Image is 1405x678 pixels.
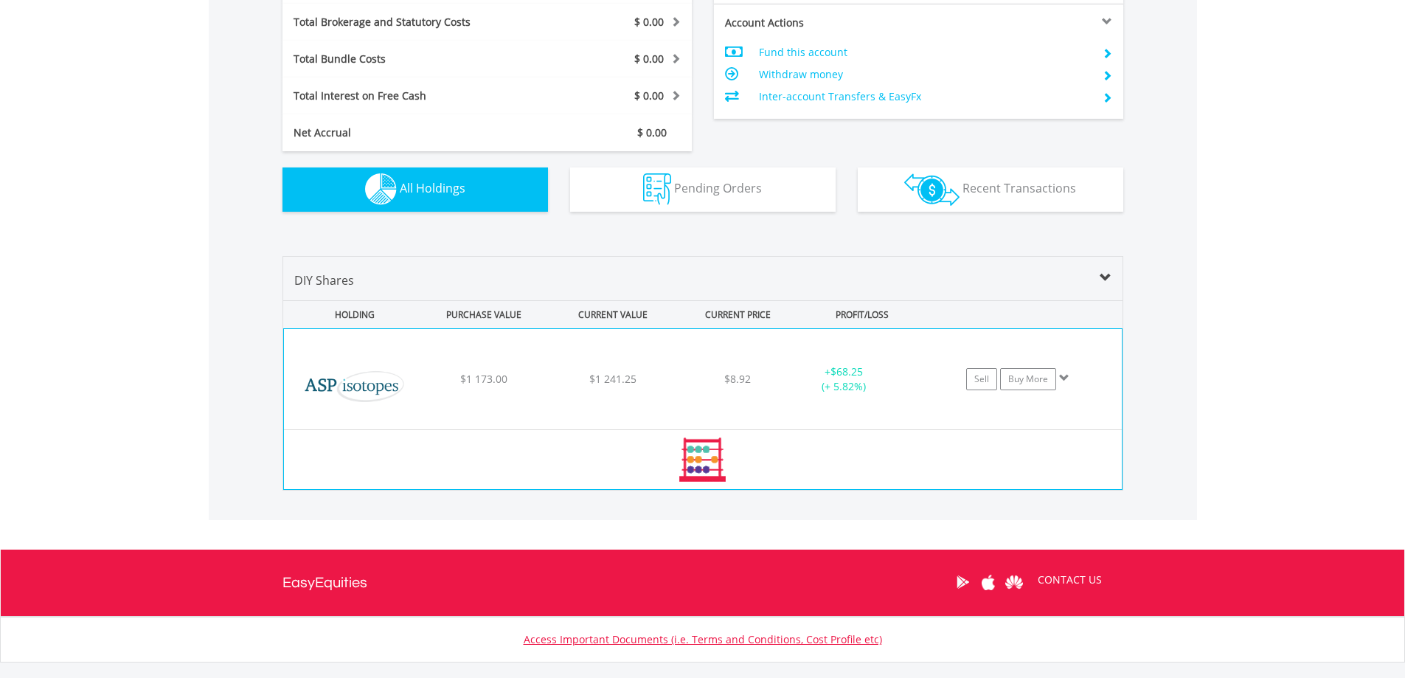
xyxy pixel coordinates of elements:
[282,52,521,66] div: Total Bundle Costs
[291,347,418,426] img: EQU.US.ASPI.png
[524,632,882,646] a: Access Important Documents (i.e. Terms and Conditions, Cost Profile etc)
[679,301,796,328] div: CURRENT PRICE
[284,301,418,328] div: HOLDING
[1000,368,1056,390] a: Buy More
[904,173,960,206] img: transactions-zar-wht.png
[1002,559,1027,605] a: Huawei
[724,372,751,386] span: $8.92
[282,15,521,30] div: Total Brokerage and Statutory Costs
[966,368,997,390] a: Sell
[759,63,1090,86] td: Withdraw money
[421,301,547,328] div: PURCHASE VALUE
[589,372,636,386] span: $1 241.25
[634,89,664,103] span: $ 0.00
[282,89,521,103] div: Total Interest on Free Cash
[962,180,1076,196] span: Recent Transactions
[460,372,507,386] span: $1 173.00
[1027,559,1112,601] a: CONTACT US
[674,180,762,196] span: Pending Orders
[830,364,863,378] span: $68.25
[637,125,667,139] span: $ 0.00
[365,173,397,205] img: holdings-wht.png
[950,559,976,605] a: Google Play
[634,52,664,66] span: $ 0.00
[282,167,548,212] button: All Holdings
[759,86,1090,108] td: Inter-account Transfers & EasyFx
[282,550,367,616] a: EasyEquities
[634,15,664,29] span: $ 0.00
[976,559,1002,605] a: Apple
[858,167,1123,212] button: Recent Transactions
[759,41,1090,63] td: Fund this account
[570,167,836,212] button: Pending Orders
[799,301,926,328] div: PROFIT/LOSS
[550,301,676,328] div: CURRENT VALUE
[282,125,521,140] div: Net Accrual
[714,15,919,30] div: Account Actions
[788,364,899,394] div: + (+ 5.82%)
[294,272,354,288] span: DIY Shares
[400,180,465,196] span: All Holdings
[643,173,671,205] img: pending_instructions-wht.png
